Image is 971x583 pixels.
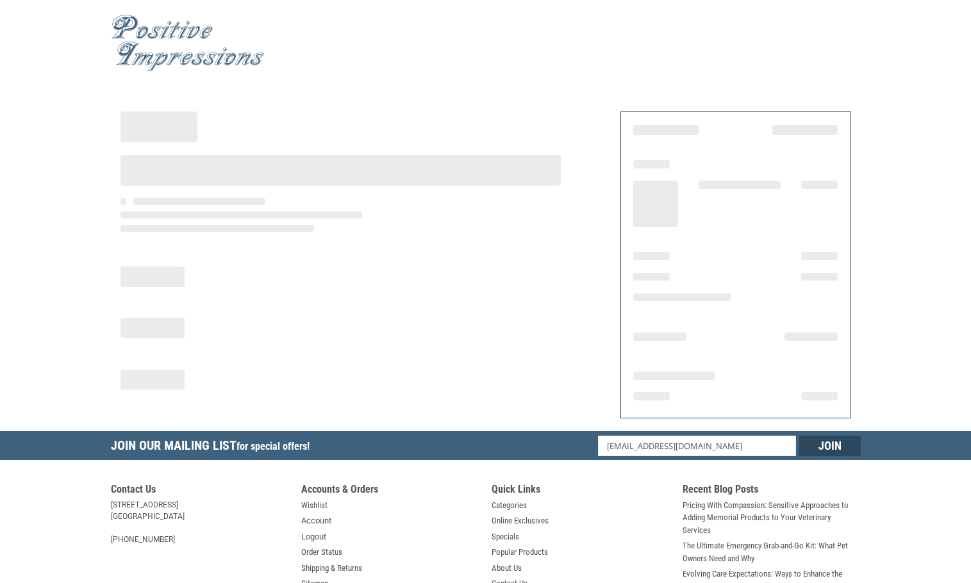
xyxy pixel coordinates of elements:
[492,499,527,512] a: Categories
[111,15,265,72] img: Positive Impressions
[492,546,548,559] a: Popular Products
[683,483,861,499] h5: Recent Blog Posts
[492,530,519,543] a: Specials
[301,546,342,559] a: Order Status
[301,514,331,527] a: Account
[492,483,670,499] h5: Quick Links
[111,431,316,464] h5: Join Our Mailing List
[111,483,289,499] h5: Contact Us
[301,499,328,512] a: Wishlist
[301,530,326,543] a: Logout
[492,562,522,575] a: About Us
[492,514,549,527] a: Online Exclusives
[237,440,310,452] span: for special offers!
[301,483,479,499] h5: Accounts & Orders
[683,499,861,537] a: Pricing With Compassion: Sensitive Approaches to Adding Memorial Products to Your Veterinary Serv...
[111,499,289,545] address: [STREET_ADDRESS] [GEOGRAPHIC_DATA] [PHONE_NUMBER]
[683,539,861,564] a: The Ultimate Emergency Grab-and-Go Kit: What Pet Owners Need and Why
[799,436,861,456] input: Join
[598,436,796,456] input: Email
[301,562,362,575] a: Shipping & Returns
